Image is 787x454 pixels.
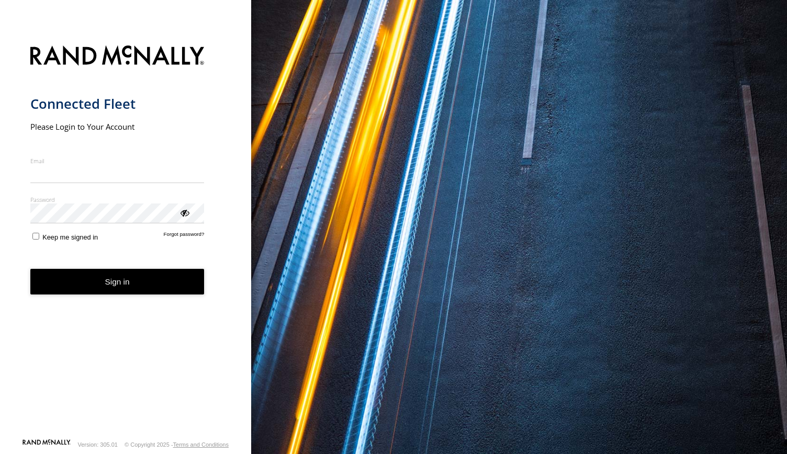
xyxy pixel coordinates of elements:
a: Forgot password? [164,231,205,241]
span: Keep me signed in [42,233,98,241]
h1: Connected Fleet [30,95,205,112]
div: ViewPassword [179,207,189,218]
a: Visit our Website [23,439,71,450]
div: Version: 305.01 [78,441,118,448]
h2: Please Login to Your Account [30,121,205,132]
label: Password [30,196,205,203]
input: Keep me signed in [32,233,39,240]
a: Terms and Conditions [173,441,229,448]
div: © Copyright 2025 - [125,441,229,448]
label: Email [30,157,205,165]
form: main [30,39,221,438]
button: Sign in [30,269,205,294]
img: Rand McNally [30,43,205,70]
